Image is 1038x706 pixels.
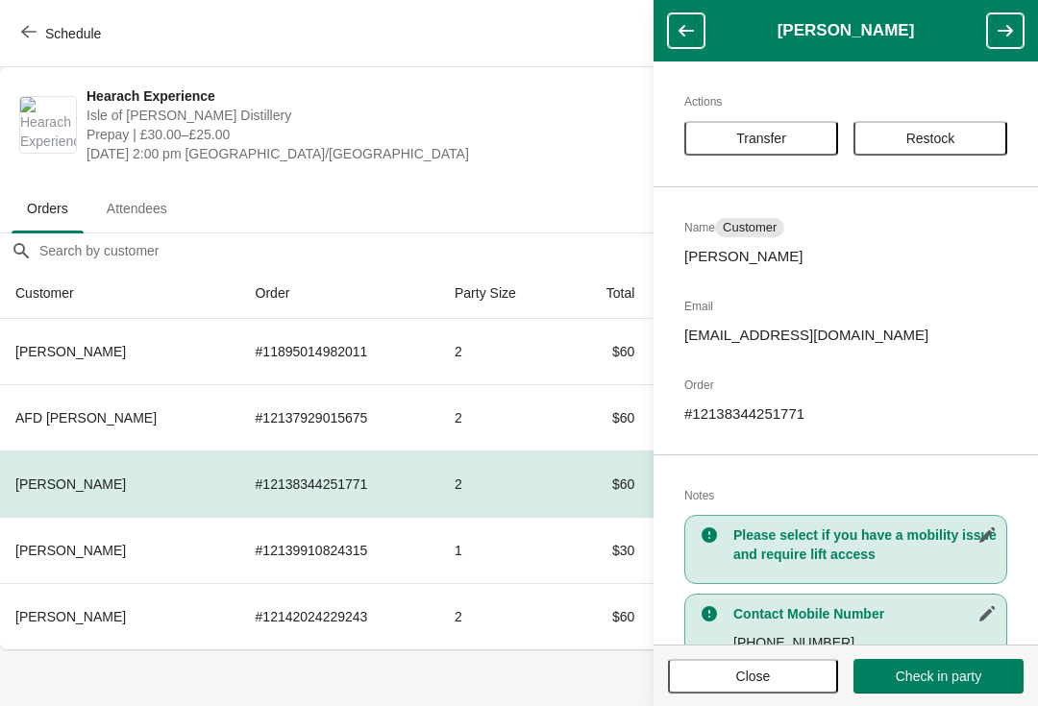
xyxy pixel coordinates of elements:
[91,191,183,226] span: Attendees
[15,543,126,558] span: [PERSON_NAME]
[45,26,101,41] span: Schedule
[439,450,568,517] td: 2
[240,450,439,517] td: # 12138344251771
[86,86,676,106] span: Hearach Experience
[736,669,771,684] span: Close
[439,319,568,384] td: 2
[704,21,987,40] h1: [PERSON_NAME]
[853,121,1007,156] button: Restock
[240,517,439,583] td: # 12139910824315
[568,384,651,450] td: $60
[733,633,997,652] p: [PHONE_NUMBER]
[684,247,1007,266] p: [PERSON_NAME]
[439,268,568,319] th: Party Size
[240,583,439,649] td: # 12142024229243
[684,326,1007,345] p: [EMAIL_ADDRESS][DOMAIN_NAME]
[15,344,126,359] span: [PERSON_NAME]
[684,218,1007,237] h2: Name
[86,125,676,144] span: Prepay | £30.00–£25.00
[684,376,1007,395] h2: Order
[906,131,955,146] span: Restock
[736,131,786,146] span: Transfer
[240,384,439,450] td: # 12137929015675
[650,268,762,319] th: Status
[86,106,676,125] span: Isle of [PERSON_NAME] Distillery
[896,669,981,684] span: Check in party
[684,121,838,156] button: Transfer
[240,319,439,384] td: # 11895014982011
[568,268,651,319] th: Total
[86,144,676,163] span: [DATE] 2:00 pm [GEOGRAPHIC_DATA]/[GEOGRAPHIC_DATA]
[15,476,126,492] span: [PERSON_NAME]
[439,583,568,649] td: 2
[439,384,568,450] td: 2
[568,450,651,517] td: $60
[668,659,838,694] button: Close
[10,16,116,51] button: Schedule
[568,517,651,583] td: $30
[733,604,997,623] h3: Contact Mobile Number
[12,191,84,226] span: Orders
[684,297,1007,316] h2: Email
[684,92,1007,111] h2: Actions
[853,659,1024,694] button: Check in party
[439,517,568,583] td: 1
[733,525,997,564] h3: Please select if you have a mobility issue and require lift access
[684,486,1007,505] h2: Notes
[15,609,126,624] span: [PERSON_NAME]
[568,319,651,384] td: $60
[684,404,1007,424] p: # 12138344251771
[38,233,1038,268] input: Search by customer
[15,410,157,426] span: AFD [PERSON_NAME]
[723,220,777,235] span: Customer
[240,268,439,319] th: Order
[20,97,76,153] img: Hearach Experience
[568,583,651,649] td: $60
